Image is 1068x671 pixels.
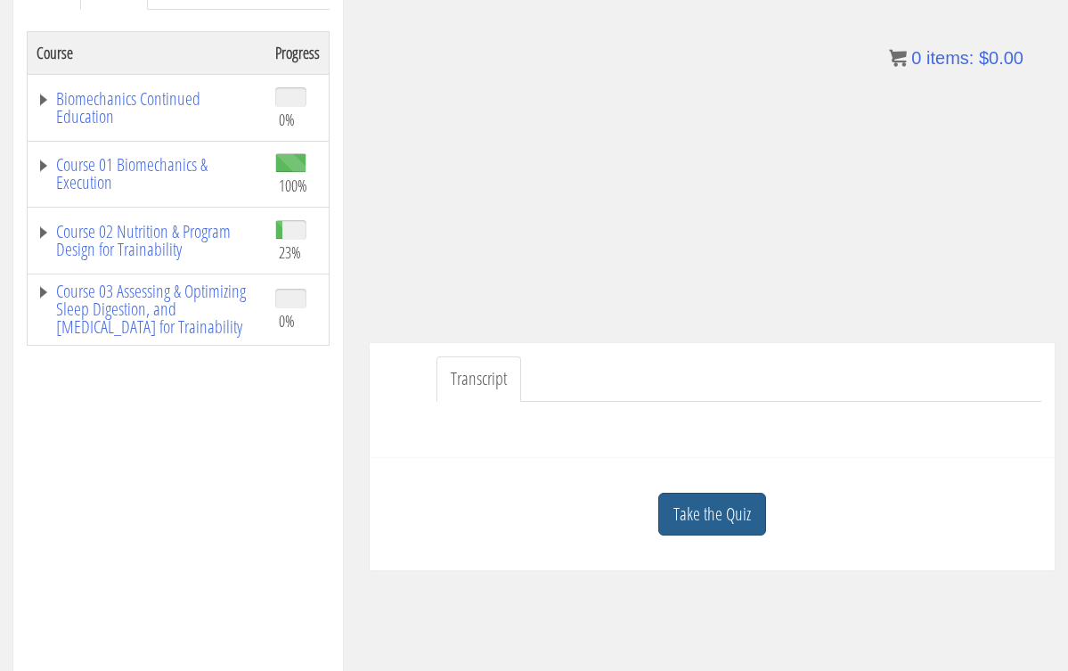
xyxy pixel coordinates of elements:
[37,90,257,126] a: Biomechanics Continued Education
[279,110,295,129] span: 0%
[436,356,521,402] a: Transcript
[926,48,974,68] span: items:
[889,48,1023,68] a: 0 items: $0.00
[28,31,266,74] th: Course
[979,48,989,68] span: $
[658,493,766,536] a: Take the Quiz
[37,282,257,336] a: Course 03 Assessing & Optimizing Sleep Digestion, and [MEDICAL_DATA] for Trainability
[37,156,257,192] a: Course 01 Biomechanics & Execution
[911,48,921,68] span: 0
[279,311,295,331] span: 0%
[979,48,1023,68] bdi: 0.00
[279,176,307,195] span: 100%
[889,49,907,67] img: icon11.png
[266,31,330,74] th: Progress
[279,242,301,262] span: 23%
[37,223,257,258] a: Course 02 Nutrition & Program Design for Trainability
